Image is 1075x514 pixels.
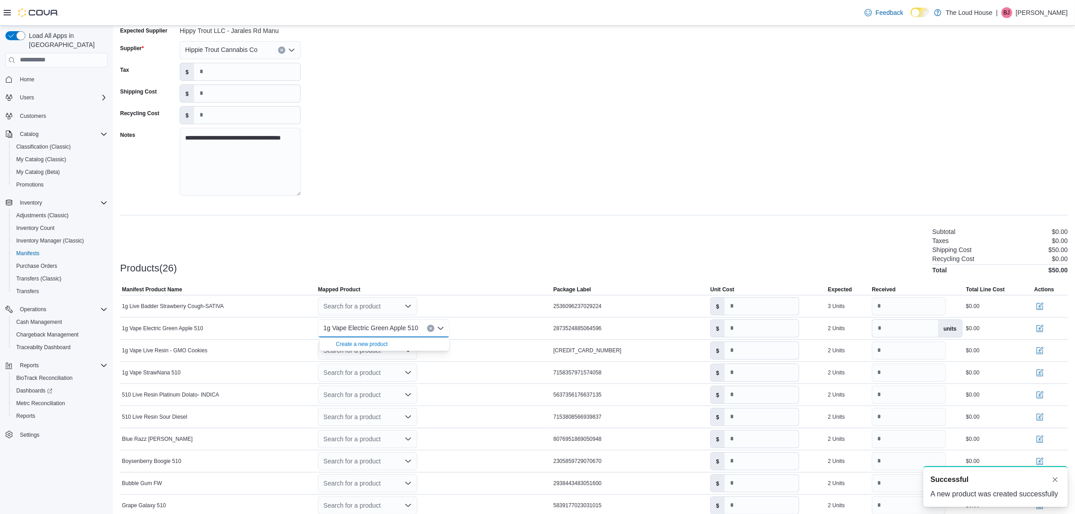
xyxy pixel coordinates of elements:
span: Users [20,94,34,101]
a: My Catalog (Classic) [13,154,70,165]
button: Traceabilty Dashboard [9,341,111,354]
div: 2 Units [828,502,845,509]
button: Purchase Orders [9,260,111,272]
span: Catalog [20,131,38,138]
button: Clear input [278,47,285,54]
span: Metrc Reconciliation [13,398,107,409]
span: Inventory Manager (Classic) [16,237,84,244]
div: Brooke Jones [1001,7,1012,18]
div: Notification [931,474,1061,485]
div: $0.00 [966,325,980,332]
a: BioTrack Reconciliation [13,373,76,383]
button: Open list of options [405,502,412,509]
a: Purchase Orders [13,261,61,271]
button: Reports [2,359,111,372]
span: Adjustments (Classic) [13,210,107,221]
span: Purchase Orders [16,262,57,270]
span: Promotions [16,181,44,188]
span: Promotions [13,179,107,190]
span: Blue Razz [PERSON_NAME] [122,435,193,443]
span: 1g Live Badder Strawberry Cough-SATIVA [122,303,224,310]
span: Metrc Reconciliation [16,400,65,407]
div: 2 Units [828,391,845,398]
span: Load All Apps in [GEOGRAPHIC_DATA] [25,31,107,49]
span: Catalog [16,129,107,140]
div: 2 Units [828,347,845,354]
button: Promotions [9,178,111,191]
span: Settings [20,431,39,439]
span: Unit Cost [710,286,734,293]
span: Chargeback Management [13,329,107,340]
a: Metrc Reconciliation [13,398,69,409]
label: $ [711,497,725,514]
button: Manifests [9,247,111,260]
a: Adjustments (Classic) [13,210,72,221]
label: $ [711,453,725,470]
a: Transfers (Classic) [13,273,65,284]
span: Manifests [16,250,39,257]
button: Open list of options [405,391,412,398]
div: 2 Units [828,369,845,376]
span: Users [16,92,107,103]
button: Catalog [16,129,42,140]
p: $50.00 [1048,246,1068,253]
a: Traceabilty Dashboard [13,342,74,353]
span: Reports [16,360,107,371]
label: $ [180,107,194,124]
button: Open list of options [405,413,412,421]
button: My Catalog (Beta) [9,166,111,178]
h6: Taxes [932,237,949,244]
label: $ [711,430,725,448]
label: $ [711,298,725,315]
button: Inventory [2,196,111,209]
span: BioTrack Reconciliation [16,374,73,382]
span: My Catalog (Classic) [13,154,107,165]
span: 510 Live Resin Sour Diesel [122,413,187,421]
span: Inventory Manager (Classic) [13,235,107,246]
div: $0.00 [966,347,980,354]
div: Choose from the following options [320,337,449,350]
button: Reports [16,360,42,371]
span: Cash Management [13,317,107,327]
span: My Catalog (Classic) [16,156,66,163]
span: 5637356176637135 [554,391,602,398]
span: My Catalog (Beta) [13,167,107,178]
span: Manifest Product Name [122,286,182,293]
div: $0.00 [966,303,980,310]
span: 2536096237029224 [554,303,602,310]
div: $0.00 [966,369,980,376]
button: Open list of options [405,369,412,376]
a: Inventory Manager (Classic) [13,235,88,246]
span: Dashboards [16,387,52,394]
h4: Total [932,266,947,274]
button: Users [2,91,111,104]
a: Customers [16,111,50,121]
span: 510 Live Resin Platinum Dolato- INDICA [122,391,219,398]
label: Expected Supplier [120,27,168,34]
a: Cash Management [13,317,65,327]
span: Cash Management [16,318,62,326]
button: Open list of options [405,435,412,443]
span: Received [872,286,896,293]
a: Reports [13,411,39,421]
span: Reports [20,362,39,369]
button: Customers [2,109,111,122]
span: Chargeback Management [16,331,79,338]
h6: Shipping Cost [932,246,972,253]
label: Shipping Cost [120,88,157,95]
div: 3 Units [828,303,845,310]
div: $0.00 [966,391,980,398]
button: Adjustments (Classic) [9,209,111,222]
span: Home [16,74,107,85]
button: Inventory Count [9,222,111,234]
span: Operations [20,306,47,313]
span: 1g Vape Electric Green Apple 510 [122,325,203,332]
span: Mapped Product [318,286,360,293]
span: Customers [16,110,107,121]
button: Users [16,92,37,103]
a: Transfers [13,286,42,297]
label: Tax [120,66,129,74]
span: 1g Vape Live Resin - GMO Cookies [122,347,207,354]
span: Home [20,76,34,83]
label: $ [711,475,725,492]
